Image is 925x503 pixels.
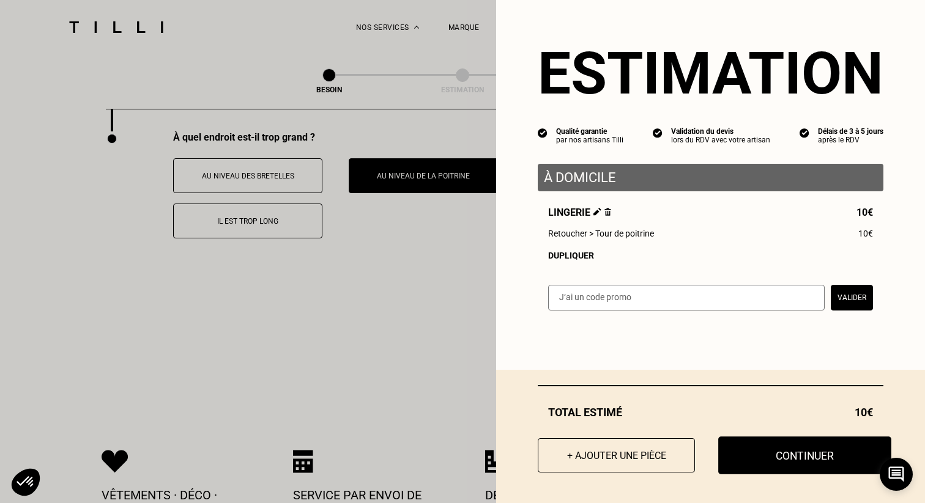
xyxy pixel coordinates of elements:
[800,127,809,138] img: icon list info
[653,127,663,138] img: icon list info
[718,436,891,474] button: Continuer
[593,208,601,216] img: Éditer
[671,136,770,144] div: lors du RDV avec votre artisan
[858,229,873,238] span: 10€
[544,170,877,185] p: À domicile
[855,406,873,419] span: 10€
[856,207,873,218] span: 10€
[556,127,623,136] div: Qualité garantie
[538,406,883,419] div: Total estimé
[548,207,611,218] span: Lingerie
[538,127,548,138] img: icon list info
[818,127,883,136] div: Délais de 3 à 5 jours
[818,136,883,144] div: après le RDV
[671,127,770,136] div: Validation du devis
[538,438,695,472] button: + Ajouter une pièce
[548,229,654,238] span: Retoucher > Tour de poitrine
[604,208,611,216] img: Supprimer
[556,136,623,144] div: par nos artisans Tilli
[831,285,873,310] button: Valider
[548,251,873,260] div: Dupliquer
[538,39,883,108] section: Estimation
[548,285,825,310] input: J‘ai un code promo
